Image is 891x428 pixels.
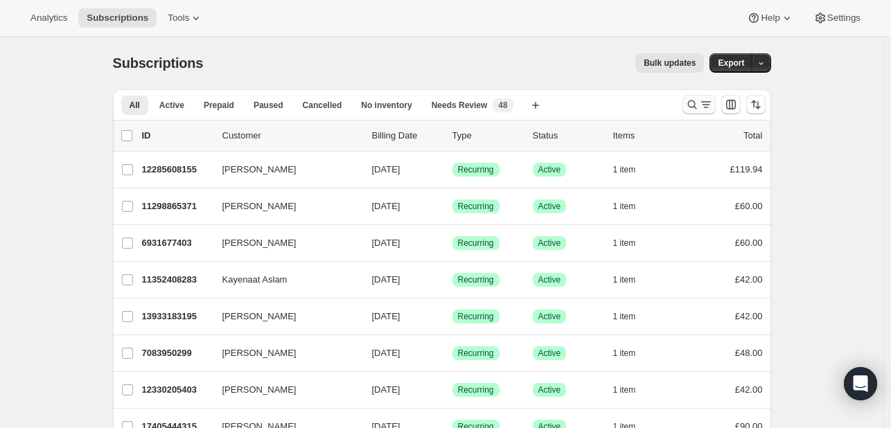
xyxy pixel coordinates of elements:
[524,96,547,115] button: Create new view
[613,270,651,289] button: 1 item
[735,238,763,248] span: £60.00
[142,273,211,287] p: 11352408283
[222,273,288,287] span: Kayenaat Aslam
[142,236,211,250] p: 6931677403
[721,95,741,114] button: Customize table column order and visibility
[613,160,651,179] button: 1 item
[458,164,494,175] span: Recurring
[458,384,494,395] span: Recurring
[142,270,763,289] div: 11352408283Kayenaat Aslam[DATE]SuccessRecurringSuccessActive1 item£42.00
[735,384,763,395] span: £42.00
[142,383,211,397] p: 12330205403
[761,12,779,24] span: Help
[372,129,441,143] p: Billing Date
[458,348,494,359] span: Recurring
[254,100,283,111] span: Paused
[458,311,494,322] span: Recurring
[613,164,636,175] span: 1 item
[613,307,651,326] button: 1 item
[142,129,211,143] p: ID
[222,129,361,143] p: Customer
[635,53,704,73] button: Bulk updates
[214,379,353,401] button: [PERSON_NAME]
[222,346,297,360] span: [PERSON_NAME]
[718,57,744,69] span: Export
[214,269,353,291] button: Kayenaat Aslam
[214,195,353,217] button: [PERSON_NAME]
[613,201,636,212] span: 1 item
[78,8,157,28] button: Subscriptions
[613,380,651,400] button: 1 item
[372,384,400,395] span: [DATE]
[142,344,763,363] div: 7083950299[PERSON_NAME][DATE]SuccessRecurringSuccessActive1 item£48.00
[142,310,211,323] p: 13933183195
[498,100,507,111] span: 48
[372,348,400,358] span: [DATE]
[538,164,561,175] span: Active
[214,159,353,181] button: [PERSON_NAME]
[735,348,763,358] span: £48.00
[142,380,763,400] div: 12330205403[PERSON_NAME][DATE]SuccessRecurringSuccessActive1 item£42.00
[222,199,297,213] span: [PERSON_NAME]
[168,12,189,24] span: Tools
[538,238,561,249] span: Active
[30,12,67,24] span: Analytics
[372,201,400,211] span: [DATE]
[452,129,522,143] div: Type
[142,233,763,253] div: 6931677403[PERSON_NAME][DATE]SuccessRecurringSuccessActive1 item£60.00
[538,384,561,395] span: Active
[735,311,763,321] span: £42.00
[735,274,763,285] span: £42.00
[432,100,488,111] span: Needs Review
[538,348,561,359] span: Active
[142,307,763,326] div: 13933183195[PERSON_NAME][DATE]SuccessRecurringSuccessActive1 item£42.00
[613,274,636,285] span: 1 item
[844,367,877,400] div: Open Intercom Messenger
[303,100,342,111] span: Cancelled
[613,233,651,253] button: 1 item
[222,163,297,177] span: [PERSON_NAME]
[142,199,211,213] p: 11298865371
[458,201,494,212] span: Recurring
[142,197,763,216] div: 11298865371[PERSON_NAME][DATE]SuccessRecurringSuccessActive1 item£60.00
[805,8,869,28] button: Settings
[613,238,636,249] span: 1 item
[827,12,861,24] span: Settings
[613,197,651,216] button: 1 item
[533,129,602,143] p: Status
[142,160,763,179] div: 12285608155[PERSON_NAME][DATE]SuccessRecurringSuccessActive1 item£119.94
[142,163,211,177] p: 12285608155
[372,274,400,285] span: [DATE]
[735,201,763,211] span: £60.00
[746,95,766,114] button: Sort the results
[159,100,184,111] span: Active
[87,12,148,24] span: Subscriptions
[613,348,636,359] span: 1 item
[22,8,76,28] button: Analytics
[372,311,400,321] span: [DATE]
[613,311,636,322] span: 1 item
[130,100,140,111] span: All
[644,57,696,69] span: Bulk updates
[159,8,211,28] button: Tools
[222,310,297,323] span: [PERSON_NAME]
[538,274,561,285] span: Active
[113,55,204,71] span: Subscriptions
[361,100,412,111] span: No inventory
[214,232,353,254] button: [PERSON_NAME]
[458,274,494,285] span: Recurring
[730,164,763,175] span: £119.94
[214,305,353,328] button: [PERSON_NAME]
[142,129,763,143] div: IDCustomerBilling DateTypeStatusItemsTotal
[204,100,234,111] span: Prepaid
[142,346,211,360] p: 7083950299
[739,8,802,28] button: Help
[222,236,297,250] span: [PERSON_NAME]
[222,383,297,397] span: [PERSON_NAME]
[538,311,561,322] span: Active
[538,201,561,212] span: Active
[458,238,494,249] span: Recurring
[372,164,400,175] span: [DATE]
[743,129,762,143] p: Total
[214,342,353,364] button: [PERSON_NAME]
